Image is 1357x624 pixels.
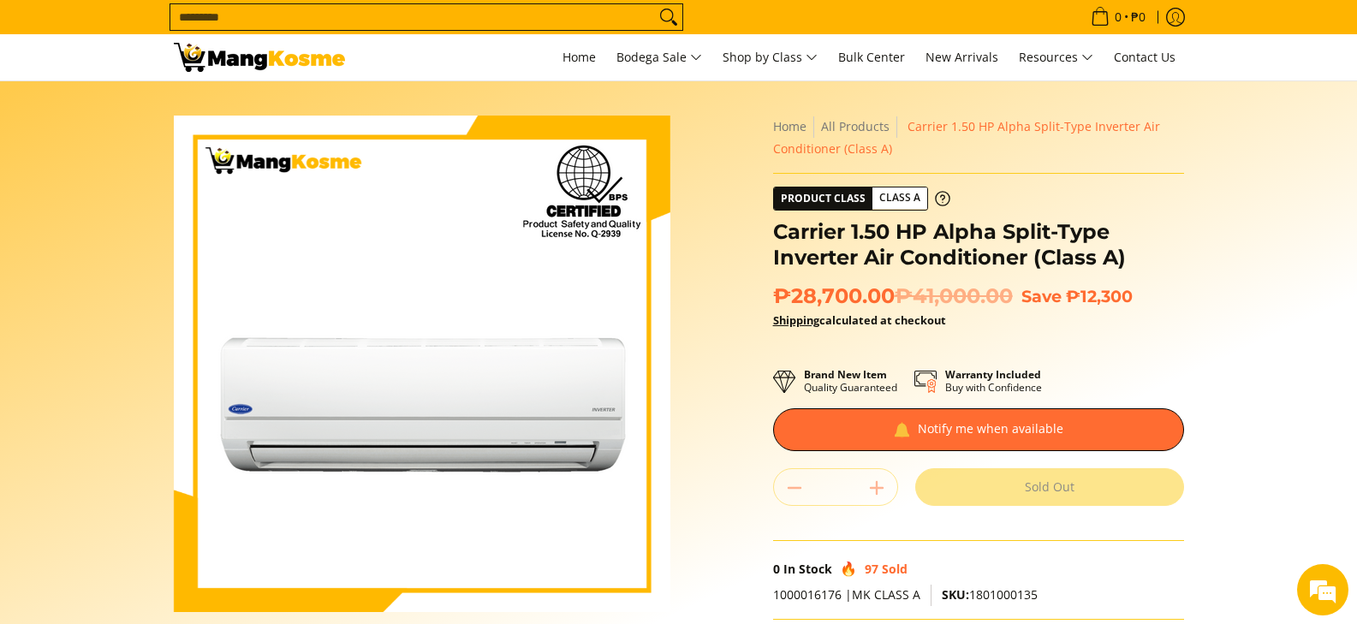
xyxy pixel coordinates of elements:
[773,312,946,328] strong: calculated at checkout
[804,368,897,394] p: Quality Guaranteed
[1066,286,1133,306] span: ₱12,300
[773,118,1160,157] span: Carrier 1.50 HP Alpha Split-Type Inverter Air Conditioner (Class A)
[773,118,806,134] a: Home
[174,43,345,72] img: Carrier Alpha: 1.50 HP Split-Type Inverter Aircon l Mang Kosme
[714,34,826,80] a: Shop by Class
[1128,11,1148,23] span: ₱0
[804,367,887,382] strong: Brand New Item
[773,561,780,577] span: 0
[942,586,969,603] span: SKU:
[1019,47,1093,68] span: Resources
[616,47,702,68] span: Bodega Sale
[1086,8,1151,27] span: •
[773,312,819,328] a: Shipping
[773,586,920,603] span: 1000016176 |MK CLASS A
[773,283,1013,309] span: ₱28,700.00
[773,116,1184,160] nav: Breadcrumbs
[1021,286,1062,306] span: Save
[917,34,1007,80] a: New Arrivals
[865,561,878,577] span: 97
[723,47,818,68] span: Shop by Class
[942,586,1038,603] span: 1801000135
[1114,49,1175,65] span: Contact Us
[783,561,832,577] span: In Stock
[554,34,604,80] a: Home
[362,34,1184,80] nav: Main Menu
[773,219,1184,270] h1: Carrier 1.50 HP Alpha Split-Type Inverter Air Conditioner (Class A)
[945,368,1042,394] p: Buy with Confidence
[773,187,950,211] a: Product Class Class A
[608,34,711,80] a: Bodega Sale
[1010,34,1102,80] a: Resources
[895,283,1013,309] del: ₱41,000.00
[821,118,890,134] a: All Products
[872,187,927,209] span: Class A
[945,367,1041,382] strong: Warranty Included
[830,34,914,80] a: Bulk Center
[655,4,682,30] button: Search
[925,49,998,65] span: New Arrivals
[1112,11,1124,23] span: 0
[562,49,596,65] span: Home
[174,116,670,612] img: Carrier 1.50 HP Alpha Split-Type Inverter Air Conditioner (Class A)
[1105,34,1184,80] a: Contact Us
[882,561,908,577] span: Sold
[774,187,872,210] span: Product Class
[838,49,905,65] span: Bulk Center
